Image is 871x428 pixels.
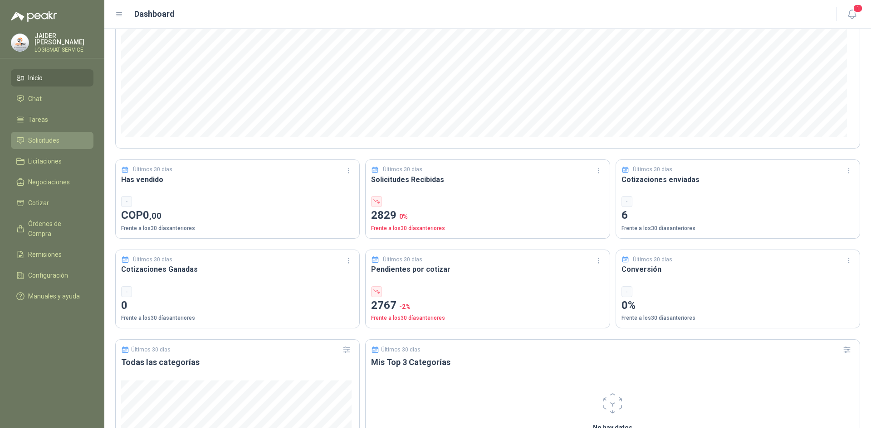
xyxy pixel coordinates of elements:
[633,165,672,174] p: Últimos 30 días
[371,314,604,322] p: Frente a los 30 días anteriores
[121,224,354,233] p: Frente a los 30 días anteriores
[621,314,854,322] p: Frente a los 30 días anteriores
[28,94,42,104] span: Chat
[11,90,93,107] a: Chat
[143,209,161,221] span: 0
[11,246,93,263] a: Remisiones
[34,33,93,45] p: JAIDER [PERSON_NAME]
[371,207,604,224] p: 2829
[121,357,354,368] h3: Todas las categorías
[121,264,354,275] h3: Cotizaciones Ganadas
[844,6,860,23] button: 1
[399,213,408,220] span: 0 %
[621,286,632,297] div: -
[28,219,85,239] span: Órdenes de Compra
[621,174,854,185] h3: Cotizaciones enviadas
[133,165,172,174] p: Últimos 30 días
[28,135,59,145] span: Solicitudes
[134,8,175,20] h1: Dashboard
[621,264,854,275] h3: Conversión
[34,47,93,53] p: LOGISMAT SERVICE
[853,4,863,13] span: 1
[621,207,854,224] p: 6
[28,270,68,280] span: Configuración
[121,207,354,224] p: COP
[621,297,854,314] p: 0%
[28,291,80,301] span: Manuales y ayuda
[383,255,422,264] p: Últimos 30 días
[381,346,421,353] p: Últimos 30 días
[371,264,604,275] h3: Pendientes por cotizar
[11,267,93,284] a: Configuración
[28,73,43,83] span: Inicio
[121,174,354,185] h3: Has vendido
[131,346,171,353] p: Últimos 30 días
[11,111,93,128] a: Tareas
[121,286,132,297] div: -
[11,11,57,22] img: Logo peakr
[28,250,62,260] span: Remisiones
[621,224,854,233] p: Frente a los 30 días anteriores
[121,196,132,207] div: -
[121,297,354,314] p: 0
[371,174,604,185] h3: Solicitudes Recibidas
[399,303,411,310] span: -2 %
[633,255,672,264] p: Últimos 30 días
[28,177,70,187] span: Negociaciones
[371,297,604,314] p: 2767
[149,211,161,221] span: ,00
[383,165,422,174] p: Últimos 30 días
[133,255,172,264] p: Últimos 30 días
[11,153,93,170] a: Licitaciones
[11,194,93,212] a: Cotizar
[11,288,93,305] a: Manuales y ayuda
[121,314,354,322] p: Frente a los 30 días anteriores
[11,69,93,87] a: Inicio
[28,198,49,208] span: Cotizar
[28,115,48,125] span: Tareas
[11,173,93,191] a: Negociaciones
[621,196,632,207] div: -
[11,215,93,242] a: Órdenes de Compra
[371,357,854,368] h3: Mis Top 3 Categorías
[28,156,62,166] span: Licitaciones
[11,132,93,149] a: Solicitudes
[371,224,604,233] p: Frente a los 30 días anteriores
[11,34,29,51] img: Company Logo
